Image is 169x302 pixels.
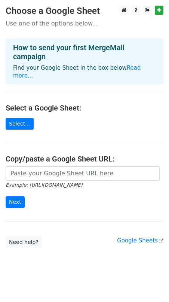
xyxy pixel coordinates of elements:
a: Read more... [13,64,141,79]
input: Paste your Google Sheet URL here [6,166,160,181]
a: Google Sheets [117,237,163,244]
p: Use one of the options below... [6,19,163,27]
p: Find your Google Sheet in the box below [13,64,156,80]
h4: Copy/paste a Google Sheet URL: [6,154,163,163]
input: Next [6,196,25,208]
h3: Choose a Google Sheet [6,6,163,16]
small: Example: [URL][DOMAIN_NAME] [6,182,82,188]
h4: How to send your first MergeMail campaign [13,43,156,61]
a: Need help? [6,236,42,248]
a: Select... [6,118,34,130]
h4: Select a Google Sheet: [6,103,163,112]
